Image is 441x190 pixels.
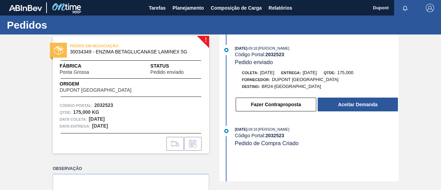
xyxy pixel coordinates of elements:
span: [DATE] [302,70,317,75]
span: Pedido de Compra Criado [235,140,299,146]
span: 175,000 [337,70,353,75]
span: 30034349 - ENZIMA BETAGLUCANASE LAMINEX 5G [70,49,195,54]
label: Observação [53,164,209,174]
span: Fábrica [60,62,111,70]
div: Informar alteração no pedido [184,137,202,151]
span: : [PERSON_NAME] [257,46,289,50]
button: Aceitar Demanda [318,98,398,111]
span: Coleta: [242,71,258,75]
span: [DATE] [235,127,247,131]
span: BR24-[GEOGRAPHIC_DATA] [262,84,321,89]
span: Composição de Carga [211,4,262,12]
strong: 2032523 [94,102,113,108]
span: - 09:18 [247,47,257,50]
span: Status [151,62,202,70]
span: DUPONT [GEOGRAPHIC_DATA] [272,77,339,82]
span: Fornecedor: [242,78,270,82]
span: Data coleta: [60,116,87,123]
div: Ir para Composição de Carga [166,137,184,151]
strong: 175,000 KG [73,109,99,115]
span: Ponta Grossa [60,70,89,75]
span: [DATE] [260,70,274,75]
span: Planejamento [173,4,204,12]
button: Fazer Contraproposta [236,98,316,111]
span: Destino: [242,84,260,89]
strong: 2032523 [265,133,284,138]
img: Logout [426,4,434,12]
span: Qtde: [324,71,335,75]
span: Qtde : [60,109,71,116]
div: Código Portal: [235,52,399,57]
img: atual [224,129,228,133]
strong: 2032523 [265,52,284,57]
span: : [PERSON_NAME] [257,127,289,131]
span: - 09:18 [247,128,257,131]
span: PEDIDO EM NEGOCIAÇÃO [70,42,166,49]
span: Relatórios [269,4,292,12]
button: Notificações [394,3,416,13]
strong: [DATE] [92,123,108,129]
strong: [DATE] [89,116,105,122]
img: atual [224,48,228,52]
span: DUPONT [GEOGRAPHIC_DATA] [60,88,131,93]
span: Tarefas [149,4,166,12]
span: Pedido enviado [151,70,184,75]
span: Código Portal: [60,102,93,109]
img: status [54,46,63,55]
div: Código Portal: [235,133,399,138]
img: TNhmsLtSVTkK8tSr43FrP2fwEKptu5GPRR3wAAAABJRU5ErkJggg== [9,5,42,11]
span: Origem [60,80,151,88]
h1: Pedidos [7,21,129,29]
span: [DATE] [235,46,247,50]
span: Entrega: [281,71,301,75]
span: Pedido enviado [235,59,273,65]
span: Data entrega: [60,123,90,130]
